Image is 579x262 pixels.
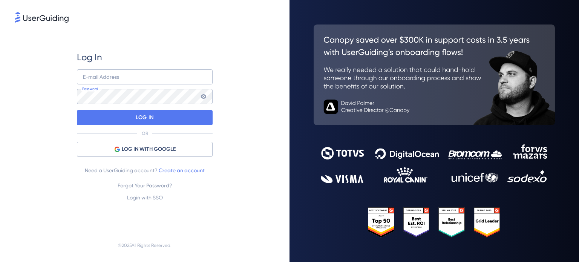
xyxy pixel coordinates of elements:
[85,166,205,175] span: Need a UserGuiding account?
[321,144,548,183] img: 9302ce2ac39453076f5bc0f2f2ca889b.svg
[118,182,172,188] a: Forgot Your Password?
[77,69,213,84] input: example@company.com
[15,12,69,23] img: 8faab4ba6bc7696a72372aa768b0286c.svg
[118,241,172,250] span: © 2025 All Rights Reserved.
[127,195,163,201] a: Login with SSO
[142,130,148,136] p: OR
[159,167,205,173] a: Create an account
[122,145,176,154] span: LOG IN WITH GOOGLE
[77,51,102,63] span: Log In
[314,25,555,126] img: 26c0aa7c25a843aed4baddd2b5e0fa68.svg
[368,207,501,237] img: 25303e33045975176eb484905ab012ff.svg
[136,112,153,124] p: LOG IN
